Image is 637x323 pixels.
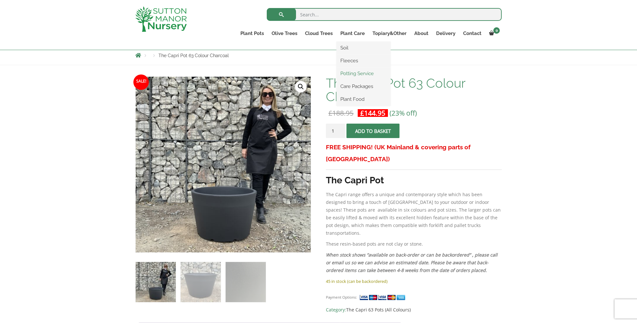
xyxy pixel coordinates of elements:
img: payment supported [359,294,408,301]
nav: Breadcrumbs [135,53,502,58]
span: The Capri Pot 63 Colour Charcoal [158,53,229,58]
a: The Capri 63 Pots (All Colours) [346,307,411,313]
span: Sale! [133,74,149,90]
span: (23% off) [390,109,417,118]
a: Plant Care [336,29,369,38]
button: Add to basket [346,124,399,138]
p: The Capri range offers a unique and contemporary style which has been designed to bring a touch o... [326,191,502,237]
a: About [410,29,432,38]
a: Delivery [432,29,459,38]
bdi: 144.95 [360,109,385,118]
img: The Capri Pot 63 Colour Charcoal - Image 2 [181,262,221,302]
a: Plant Pots [237,29,268,38]
a: Cloud Trees [301,29,336,38]
bdi: 188.95 [328,109,354,118]
em: When stock shows “available on back-order or can be backordered” , please call or email us so we ... [326,252,498,273]
small: Payment Options: [326,295,357,300]
a: Fleeces [336,56,390,65]
a: Contact [459,29,485,38]
img: The Capri Pot 63 Colour Charcoal [136,262,176,302]
input: Product quantity [326,124,345,138]
p: 45 in stock (can be backordered) [326,277,502,285]
input: Search... [267,8,502,21]
img: The Capri Pot 63 Colour Charcoal - Image 3 [226,262,266,302]
span: 0 [493,27,500,34]
strong: The Capri Pot [326,175,384,186]
a: 0 [485,29,502,38]
a: Potting Service [336,69,390,78]
span: Category: [326,306,502,314]
span: £ [360,109,364,118]
a: Olive Trees [268,29,301,38]
a: Topiary&Other [369,29,410,38]
a: Care Packages [336,82,390,91]
img: logo [135,6,187,32]
h3: FREE SHIPPING! (UK Mainland & covering parts of [GEOGRAPHIC_DATA]) [326,141,502,165]
a: Soil [336,43,390,53]
a: Plant Food [336,94,390,104]
h1: The Capri Pot 63 Colour Charcoal [326,76,502,103]
p: These resin-based pots are not clay or stone. [326,240,502,248]
span: £ [328,109,332,118]
a: View full-screen image gallery [295,81,307,92]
